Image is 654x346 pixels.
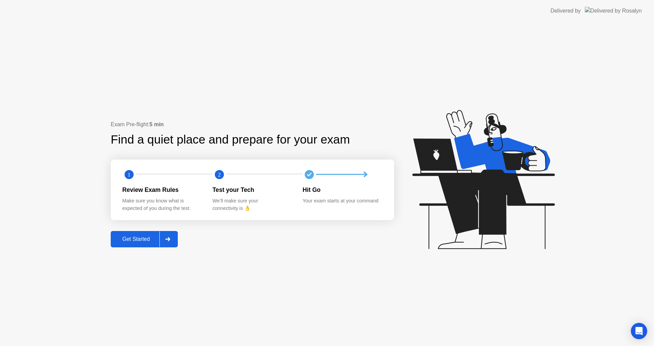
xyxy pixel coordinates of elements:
text: 2 [218,171,221,178]
img: Delivered by Rosalyn [585,7,642,15]
text: 1 [128,171,130,178]
div: Test your Tech [213,185,292,194]
b: 5 min [150,121,164,127]
div: Make sure you know what is expected of you during the test. [122,197,202,212]
div: Open Intercom Messenger [631,323,647,339]
div: Exam Pre-flight: [111,120,394,129]
div: Review Exam Rules [122,185,202,194]
div: Your exam starts at your command [302,197,382,205]
div: We’ll make sure your connectivity is 👌 [213,197,292,212]
div: Delivered by [550,7,581,15]
button: Get Started [111,231,178,247]
div: Find a quiet place and prepare for your exam [111,131,351,149]
div: Get Started [113,236,159,242]
div: Hit Go [302,185,382,194]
